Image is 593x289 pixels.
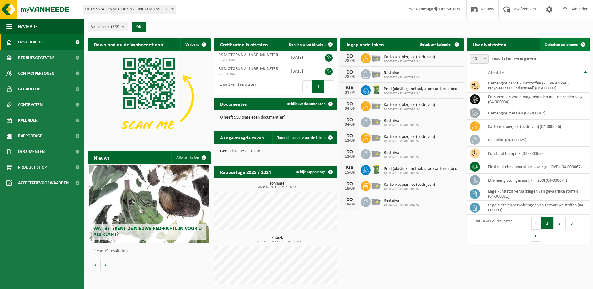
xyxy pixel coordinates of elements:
span: Bedrijfsgegevens [18,50,55,66]
h3: Tonnage [217,181,337,189]
button: Vestigingen(2/2) [88,22,128,31]
span: Restafval [384,71,420,76]
span: Dashboard [18,34,42,50]
span: 10 [470,55,488,63]
h2: Download nu de Vanheede+ app! [88,38,171,50]
button: 1 [541,217,554,229]
div: DO [344,102,356,107]
span: 10-783773 - RS MOTORS NV [384,171,460,175]
td: kunststof bumpers (04-000066) [483,147,590,160]
td: ethyleenglycol, gevaarlijk in 200l (04-000074) [483,174,590,187]
div: 04-09 [344,123,356,127]
button: Vorige [91,259,101,271]
a: Bekijk uw kalender [415,38,463,51]
div: MA [344,86,356,91]
span: RS MOTORS NV - INGELMUNSTER [219,53,278,58]
span: Karton/papier, los (bedrijven) [384,103,435,108]
a: Bekijk rapportage [291,166,337,178]
count: (2/2) [111,25,119,29]
h2: Documenten [214,98,254,110]
img: WB-2500-GAL-GY-01 [371,100,381,111]
span: 10-783773 - RS MOTORS NV [384,76,420,79]
img: WB-2500-GAL-GY-01 [371,132,381,143]
p: 1 van 10 resultaten [94,249,208,253]
div: 11-09 [344,139,356,143]
div: DO [344,150,356,155]
button: Volgende [101,259,110,271]
span: Acceptatievoorwaarden [18,175,69,191]
h2: Rapportage 2025 / 2024 [214,166,277,178]
div: 28-08 [344,59,356,63]
span: Pmd (plastiek, metaal, drankkartons) (bedrijven) [384,166,460,171]
a: Bekijk uw certificaten [284,38,337,51]
span: 10-783773 - RS MOTORS NV [384,108,435,111]
img: WB-0240-HPE-GN-50 [371,84,381,95]
div: DO [344,134,356,139]
div: DO [344,54,356,59]
div: DO [344,197,356,202]
span: Ophaling aanvragen [545,43,578,47]
button: OK [132,22,146,32]
div: 1 tot 10 van 21 resultaten [470,216,512,242]
span: 10-783773 - RS MOTORS NV [384,60,435,63]
button: Next [324,80,334,93]
span: Bekijk uw kalender [420,43,452,47]
span: 10-783773 - RS MOTORS NV [384,92,460,95]
span: VLA611807 [219,72,281,77]
img: Download de VHEPlus App [88,51,211,143]
div: 1 tot 2 van 2 resultaten [217,80,256,94]
div: DO [344,70,356,75]
img: WB-2500-GAL-GY-01 [371,116,381,127]
span: Bekijk uw certificaten [289,43,326,47]
span: Afvalstof [488,70,506,75]
span: Restafval [384,198,420,203]
button: Previous [302,80,312,93]
span: Karton/papier, los (bedrijven) [384,55,435,60]
span: Bekijk uw documenten [287,102,326,106]
img: WB-2500-GAL-GY-01 [371,68,381,79]
div: 18-09 [344,202,356,207]
span: Navigatie [18,19,38,34]
p: Geen data beschikbaar. [220,149,331,154]
span: 10-783773 - RS MOTORS NV [384,187,435,191]
span: 2024: 268,320 m3 - 2025: 178,080 m3 [217,240,337,243]
strong: Magazijn RS Motors [423,7,460,12]
div: 04-09 [344,107,356,111]
span: Verberg [185,43,199,47]
span: Gebruikers [18,81,42,97]
label: resultaten weergeven [492,56,536,61]
h3: Kubiek [217,236,337,243]
div: DO [344,181,356,186]
td: lege metalen verpakkingen van gevaarlijke stoffen (04-000083) [483,201,590,215]
div: 11-09 [344,155,356,159]
h2: Uw afvalstoffen [467,38,513,50]
h2: Certificaten & attesten [214,38,274,50]
button: Previous [531,217,541,229]
span: 01-095874 - RS MOTORS NV - INGELMUNSTER [83,5,176,14]
span: 01-095874 - RS MOTORS NV - INGELMUNSTER [83,5,176,14]
span: Product Shop [18,160,47,175]
span: Vestigingen [91,22,119,32]
span: Pmd (plastiek, metaal, drankkartons) (bedrijven) [384,87,460,92]
span: Karton/papier, los (bedrijven) [384,182,435,187]
button: 3 [566,217,578,229]
a: Toon de aangevraagde taken [272,131,337,144]
div: DO [344,118,356,123]
div: 18-09 [344,186,356,191]
span: 10-783773 - RS MOTORS NV [384,155,420,159]
button: Next [531,229,541,242]
div: 15-09 [344,170,356,175]
span: 10 [470,54,489,64]
a: Bekijk uw documenten [282,98,337,110]
div: 01-09 [344,91,356,95]
span: 10-783773 - RS MOTORS NV [384,139,435,143]
a: Wat betekent de nieuwe RED-richtlijn voor u als klant? [89,165,209,243]
span: Contactpersonen [18,66,54,81]
td: personen -en vrachtwagenbanden met en zonder velg (04-000004) [483,93,590,106]
td: gemengde metalen (04-000017) [483,106,590,120]
span: Contracten [18,97,43,113]
span: Documenten [18,144,45,160]
td: [DATE] [286,51,318,64]
p: U heeft 599 ongelezen document(en). [220,115,331,120]
div: 28-08 [344,75,356,79]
